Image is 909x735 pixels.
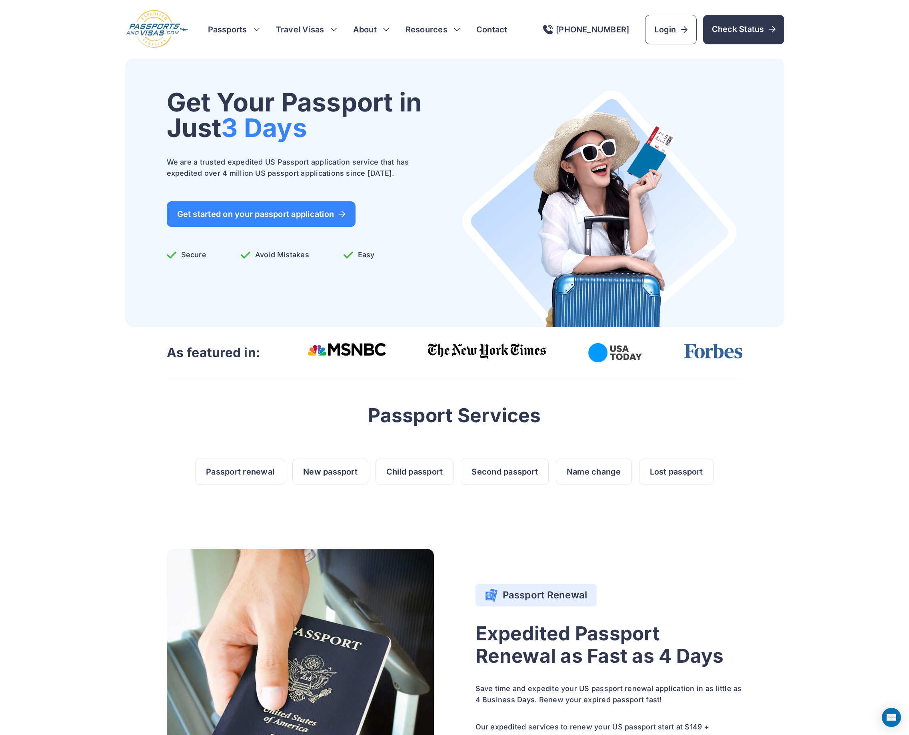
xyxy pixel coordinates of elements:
span: 3 Days [221,112,307,143]
h2: Passport Services [167,404,743,427]
p: Easy [344,249,375,260]
img: Where can I get a Passport Near Me? [461,89,737,327]
h2: Expedited Passport Renewal as Fast as 4 Days [475,622,743,667]
img: The New York Times [428,343,547,359]
p: Secure [167,249,206,260]
a: Passport renewal [195,459,285,485]
img: Forbes [683,343,743,359]
a: Check Status [703,15,784,44]
a: Second passport [461,459,549,485]
p: Avoid Mistakes [241,249,309,260]
img: USA Today [588,343,642,362]
a: New passport [292,459,368,485]
h3: Resources [406,24,460,35]
a: About [353,24,377,35]
a: [PHONE_NUMBER] [543,25,629,34]
span: Login [654,24,687,35]
h1: Get Your Passport in Just [167,89,423,141]
a: Login [645,15,696,44]
h3: As featured in: [167,345,261,361]
p: We are a trusted expedited US Passport application service that has expedited over 4 million US p... [167,157,423,179]
img: Msnbc [308,343,386,356]
h3: Passports [208,24,260,35]
h3: Travel Visas [276,24,337,35]
a: Contact [476,24,507,35]
div: Open Intercom Messenger [882,708,901,727]
p: Save time and expedite your US passport renewal application in as little as 4 Business Days. Rene... [475,683,743,705]
h4: Passport Renewal [485,589,587,602]
span: Check Status [712,24,775,35]
a: Child passport [376,459,454,485]
a: Get started on your passport application [167,201,356,227]
span: Get started on your passport application [177,210,346,218]
img: Logo [125,10,189,49]
a: Lost passport [639,459,714,485]
a: Name change [556,459,632,485]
